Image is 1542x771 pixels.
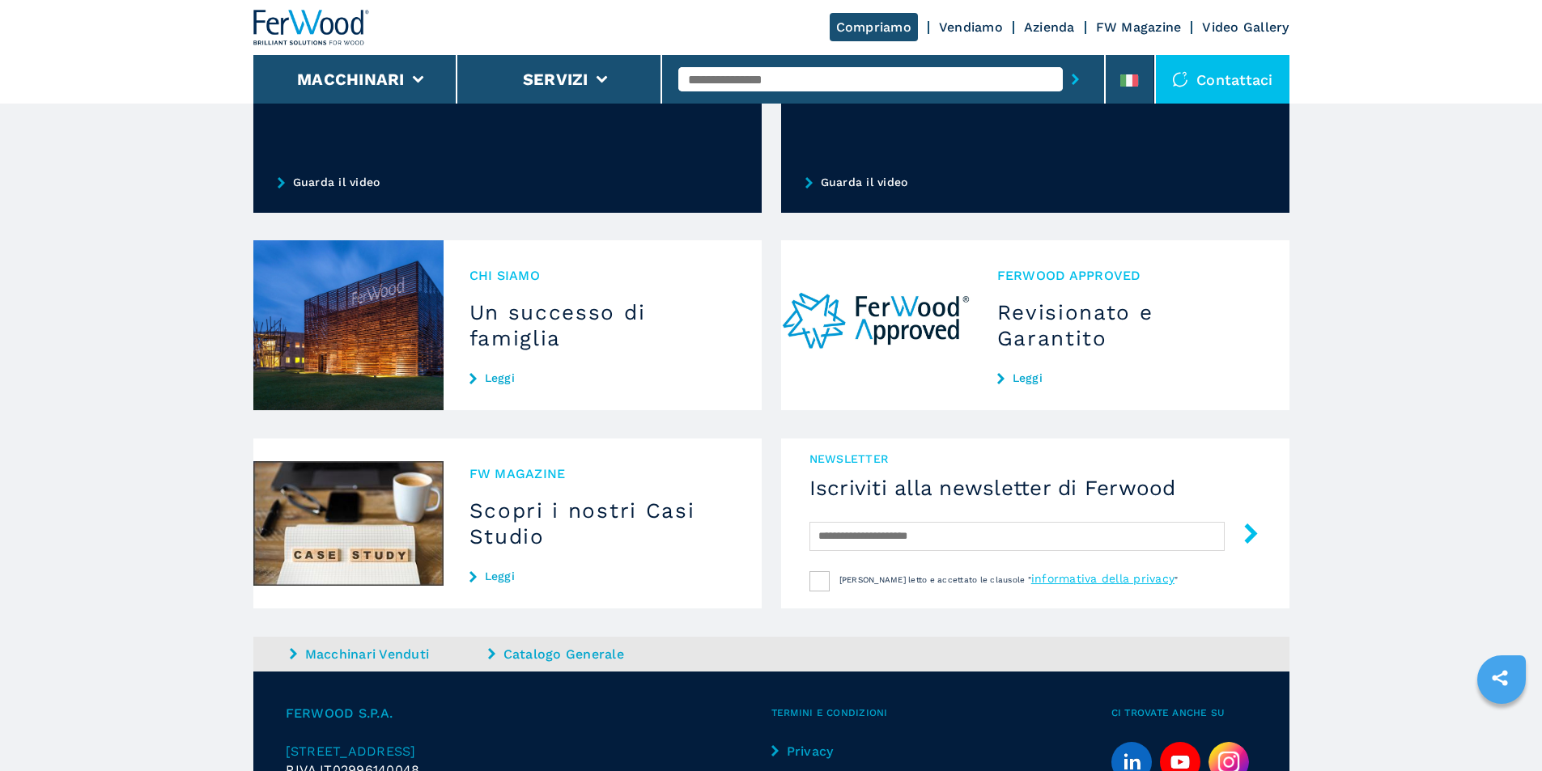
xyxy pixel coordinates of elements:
[809,451,1261,467] span: NEWSLETTER
[771,704,1111,722] span: Termini e condizioni
[523,70,588,89] button: Servizi
[290,645,484,663] a: Macchinari Venduti
[253,240,444,410] img: Un successo di famiglia
[253,438,444,608] img: Scopri i nostri Casi Studio
[469,464,736,483] span: FW MAGAZINE
[286,743,416,759] span: [STREET_ADDRESS]
[997,371,1264,384] a: Leggi
[830,13,918,41] a: Compriamo
[1480,658,1520,698] a: sharethis
[469,498,736,549] h3: Scopri i nostri Casi Studio
[809,475,1261,501] h4: Iscriviti alla newsletter di Ferwood
[469,371,736,384] a: Leggi
[1202,19,1289,35] a: Video Gallery
[253,10,370,45] img: Ferwood
[771,742,907,760] a: Privacy
[469,266,736,285] span: Chi siamo
[781,240,971,410] img: Revisionato e Garantito
[1473,698,1530,759] iframe: Chat
[997,299,1264,351] h3: Revisionato e Garantito
[297,70,405,89] button: Macchinari
[1111,704,1257,722] span: Ci trovate anche su
[939,19,1003,35] a: Vendiamo
[1063,61,1088,98] button: submit-button
[1156,55,1289,104] div: Contattaci
[488,645,682,663] a: Catalogo Generale
[253,151,762,213] a: Guarda il video
[469,299,736,351] h3: Un successo di famiglia
[1175,575,1178,584] span: "
[286,704,771,722] span: FERWOOD S.P.A.
[781,151,1289,213] a: Guarda il video
[1225,517,1261,555] button: submit-button
[469,570,736,582] a: Leggi
[1172,71,1188,87] img: Contattaci
[839,575,1031,584] span: [PERSON_NAME] letto e accettato le clausole "
[286,742,771,760] a: [STREET_ADDRESS]
[997,266,1264,285] span: Ferwood Approved
[1024,19,1075,35] a: Azienda
[1031,572,1175,585] a: informativa della privacy
[1096,19,1182,35] a: FW Magazine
